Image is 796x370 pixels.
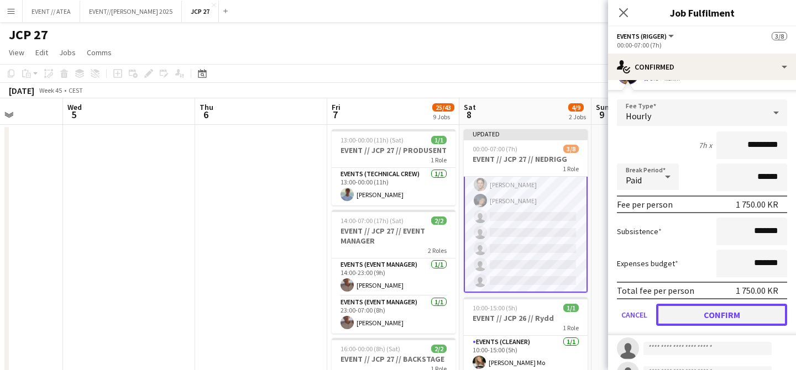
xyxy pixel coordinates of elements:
span: Jobs [59,47,76,57]
app-job-card: 13:00-00:00 (11h) (Sat)1/1EVENT // JCP 27 // PRODUSENT1 RoleEvents (Technical Crew)1/113:00-00:00... [332,129,455,205]
app-card-role: Events (Rigger)10I3/800:00-07:00 (7h)[PERSON_NAME][PERSON_NAME][PERSON_NAME] [464,141,588,293]
h3: EVENT // JCP 27 // NEDRIGG [464,154,588,164]
h3: EVENT // JCP 27 // PRODUSENT [332,145,455,155]
h3: EVENT // JCP 27 // BACKSTAGE [332,354,455,364]
span: Edit [35,47,48,57]
div: Total fee per person [617,285,694,296]
button: JCP 27 [182,1,219,22]
span: 1 Role [563,165,579,173]
span: 13:00-00:00 (11h) (Sat) [341,136,404,144]
span: 25/43 [432,103,454,112]
app-job-card: Updated00:00-07:00 (7h)3/8EVENT // JCP 27 // NEDRIGG1 RoleEvents (Rigger)10I3/800:00-07:00 (7h)[P... [464,129,588,293]
span: Paid [626,175,642,186]
span: 14:00-07:00 (17h) (Sat) [341,216,404,225]
button: EVENT//[PERSON_NAME] 2025 [80,1,182,22]
span: 2 Roles [428,246,447,255]
div: 1 750.00 KR [736,285,778,296]
span: 1/1 [431,136,447,144]
span: Wed [67,102,82,112]
button: Events (Rigger) [617,32,675,40]
span: 9 [594,108,609,121]
div: 2 Jobs [569,113,586,121]
span: 8 [462,108,476,121]
label: Subsistence [617,226,662,236]
button: Confirm [656,304,787,326]
span: 2/2 [431,345,447,353]
app-card-role: Events (Event Manager)1/114:00-23:00 (9h)[PERSON_NAME] [332,258,455,296]
div: CEST [69,86,83,94]
span: 1 Role [431,156,447,164]
div: Confirmed [608,54,796,80]
span: Events (Rigger) [617,32,667,40]
span: View [9,47,24,57]
span: 1 Role [563,324,579,332]
button: EVENT // ATEA [23,1,80,22]
span: 7 [330,108,341,121]
div: 00:00-07:00 (7h) [617,41,787,49]
span: Sun [596,102,609,112]
span: Week 45 [36,86,64,94]
a: Comms [82,45,116,60]
h3: EVENT // JCP 26 // Rydd [464,313,588,323]
app-card-role: Events (Technical Crew)1/113:00-00:00 (11h)[PERSON_NAME] [332,168,455,205]
div: [DATE] [9,85,34,96]
span: 1/1 [563,304,579,312]
h1: JCP 27 [9,27,48,43]
h3: Job Fulfilment [608,6,796,20]
span: Thu [200,102,213,112]
app-job-card: 14:00-07:00 (17h) (Sat)2/2EVENT // JCP 27 // EVENT MANAGER2 RolesEvents (Event Manager)1/114:00-2... [332,210,455,334]
a: Jobs [55,45,80,60]
span: 6 [198,108,213,121]
app-card-role: Events (Event Manager)1/123:00-07:00 (8h)[PERSON_NAME] [332,296,455,334]
span: 00:00-07:00 (7h) [473,145,517,153]
a: Edit [31,45,53,60]
label: Expenses budget [617,258,678,268]
span: 3/8 [563,145,579,153]
div: 9 Jobs [433,113,454,121]
span: 2/2 [431,216,447,225]
a: View [4,45,29,60]
div: 7h x [699,140,712,150]
div: 1 750.00 KR [736,199,778,210]
span: Comms [87,47,112,57]
span: 10:00-15:00 (5h) [473,304,517,312]
span: Hourly [626,110,651,121]
h3: EVENT // JCP 27 // EVENT MANAGER [332,226,455,246]
span: 16:00-00:00 (8h) (Sat) [341,345,400,353]
span: 4/9 [568,103,584,112]
span: Sat [464,102,476,112]
span: 3.8 [650,74,658,82]
div: Fee per person [617,199,673,210]
span: Fri [332,102,341,112]
span: 3/8 [772,32,787,40]
span: 5 [66,108,82,121]
div: Updated [464,129,588,138]
button: Cancel [617,304,652,326]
